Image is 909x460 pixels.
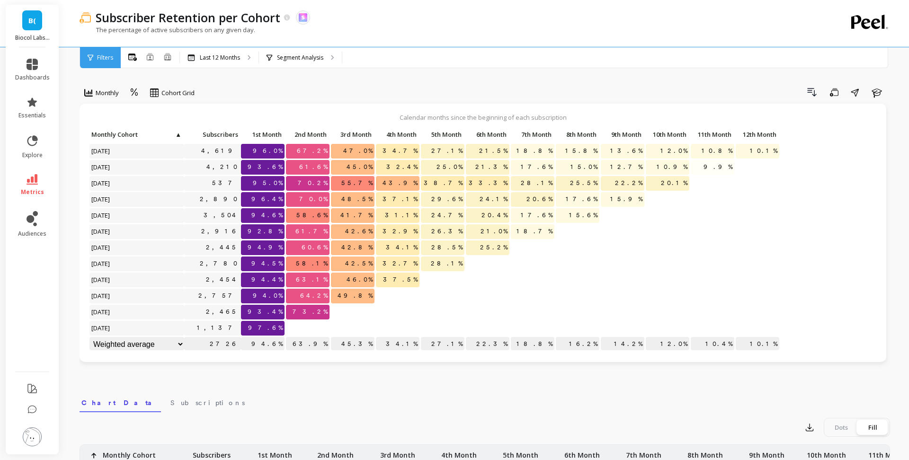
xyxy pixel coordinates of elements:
[600,128,645,142] div: Toggle SortBy
[513,131,552,138] span: 7th Month
[429,224,464,239] span: 26.3%
[339,176,374,190] span: 55.7%
[381,273,419,287] span: 37.5%
[331,337,374,351] p: 45.3%
[381,176,419,190] span: 43.9%
[339,240,374,255] span: 42.8%
[286,337,330,351] p: 63.9%
[646,128,689,141] p: 10th Month
[250,257,285,271] span: 94.5%
[421,128,464,141] p: 5th Month
[510,128,555,142] div: Toggle SortBy
[196,289,241,303] a: 2,757
[174,131,181,138] span: ▲
[655,160,689,174] span: 10.9%
[519,160,554,174] span: 17.6%
[519,176,554,190] span: 28.1%
[479,224,509,239] span: 21.0%
[15,74,50,81] span: dashboards
[646,337,689,351] p: 12.0%
[89,144,113,158] span: [DATE]
[477,144,509,158] span: 21.5%
[626,445,661,460] p: 7th Month
[381,257,419,271] span: 32.7%
[294,257,330,271] span: 58.1%
[300,240,330,255] span: 60.6%
[251,144,285,158] span: 96.0%
[515,224,554,239] span: 18.7%
[250,208,285,222] span: 94.6%
[558,131,597,138] span: 8th Month
[330,128,375,142] div: Toggle SortBy
[184,128,229,142] div: Toggle SortBy
[97,54,113,62] span: Filters
[199,144,241,158] a: 4,619
[659,176,689,190] span: 20.1%
[466,128,509,141] p: 6th Month
[465,128,510,142] div: Toggle SortBy
[515,144,554,158] span: 18.8%
[702,160,734,174] span: 9.9%
[186,131,238,138] span: Subscribers
[81,398,159,407] span: Chart Data
[608,144,644,158] span: 13.6%
[250,273,285,287] span: 94.4%
[601,337,644,351] p: 14.2%
[738,131,776,138] span: 12th Month
[291,305,330,319] span: 73.2%
[246,224,285,239] span: 92.8%
[376,337,419,351] p: 34.1%
[246,305,285,319] span: 93.4%
[384,240,419,255] span: 34.1%
[286,128,330,141] p: 2nd Month
[195,321,241,335] a: 1,137
[317,445,354,460] p: 2nd Month
[345,273,374,287] span: 46.0%
[735,128,780,142] div: Toggle SortBy
[511,337,554,351] p: 18.8%
[691,128,734,141] p: 11th Month
[422,176,464,190] span: 38.7%
[511,128,554,141] p: 7th Month
[89,128,134,142] div: Toggle SortBy
[96,88,119,97] span: Monthly
[690,128,735,142] div: Toggle SortBy
[80,12,91,23] img: header icon
[468,131,507,138] span: 6th Month
[161,88,195,97] span: Cohort Grid
[423,131,462,138] span: 5th Month
[296,176,330,190] span: 70.2%
[18,230,46,238] span: audiences
[645,128,690,142] div: Toggle SortBy
[277,54,323,62] p: Segment Analysis
[659,144,689,158] span: 12.0%
[89,273,113,287] span: [DATE]
[204,240,241,255] a: 2,445
[748,144,779,158] span: 10.1%
[333,131,372,138] span: 3rd Month
[383,208,419,222] span: 31.1%
[435,160,464,174] span: 25.0%
[246,321,285,335] span: 97.6%
[601,128,644,141] p: 9th Month
[28,15,36,26] span: B(
[857,420,888,435] div: Fill
[205,160,241,174] a: 4,210
[441,445,477,460] p: 4th Month
[170,398,245,407] span: Subscriptions
[564,192,599,206] span: 17.6%
[89,176,113,190] span: [DATE]
[204,305,241,319] a: 2,465
[381,144,419,158] span: 34.7%
[336,289,374,303] span: 49.8%
[202,208,241,222] a: 3,504
[564,445,600,460] p: 6th Month
[200,54,240,62] p: Last 12 Months
[603,131,642,138] span: 9th Month
[89,224,113,239] span: [DATE]
[89,240,113,255] span: [DATE]
[241,128,285,142] div: Toggle SortBy
[331,128,374,141] p: 3rd Month
[341,144,374,158] span: 47.0%
[687,445,723,460] p: 8th Month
